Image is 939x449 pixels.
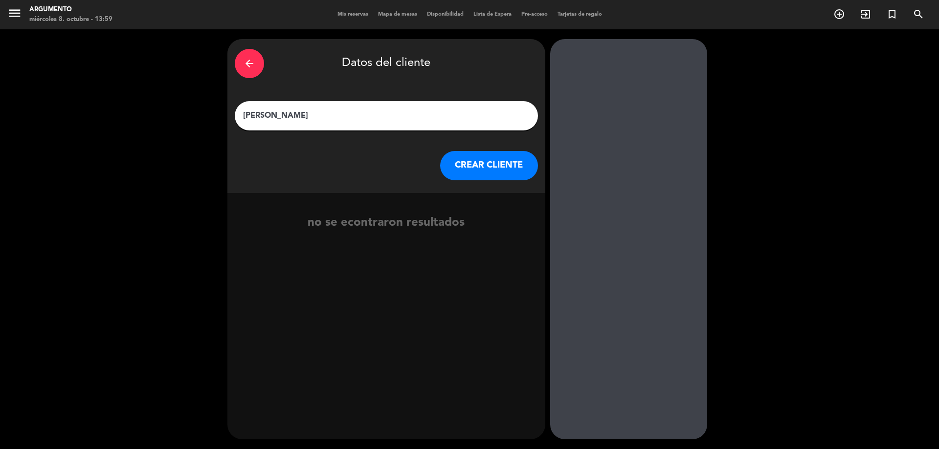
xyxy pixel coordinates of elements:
div: miércoles 8. octubre - 13:59 [29,15,112,24]
span: Mapa de mesas [373,12,422,17]
button: menu [7,6,22,24]
span: Mis reservas [333,12,373,17]
button: CREAR CLIENTE [440,151,538,180]
span: Lista de Espera [469,12,516,17]
i: add_circle_outline [833,8,845,20]
div: Argumento [29,5,112,15]
div: no se econtraron resultados [227,214,545,233]
i: exit_to_app [860,8,872,20]
span: Disponibilidad [422,12,469,17]
i: arrow_back [244,58,255,69]
i: turned_in_not [886,8,898,20]
div: Datos del cliente [235,46,538,81]
span: Tarjetas de regalo [553,12,607,17]
i: menu [7,6,22,21]
span: Pre-acceso [516,12,553,17]
i: search [913,8,924,20]
input: Escriba nombre, correo electrónico o número de teléfono... [242,109,531,123]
